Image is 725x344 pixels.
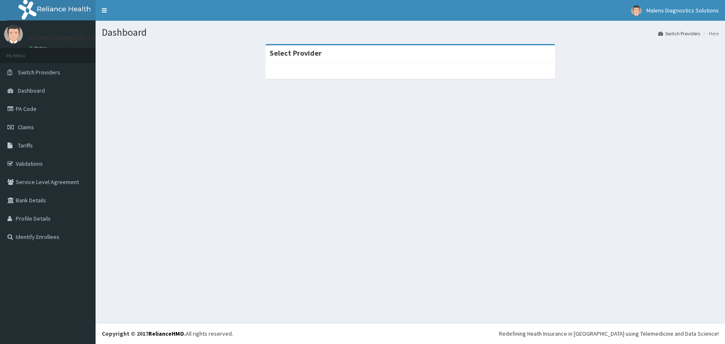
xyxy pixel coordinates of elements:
[499,329,719,338] div: Redefining Heath Insurance in [GEOGRAPHIC_DATA] using Telemedicine and Data Science!
[29,45,49,51] a: Online
[102,330,186,337] strong: Copyright © 2017 .
[102,27,719,38] h1: Dashboard
[4,25,23,44] img: User Image
[148,330,184,337] a: RelianceHMO
[631,5,641,16] img: User Image
[701,30,719,37] li: Here
[646,7,719,14] span: Malens Diagnostics Solutions
[18,123,34,131] span: Claims
[29,34,123,41] p: Malens Diagnostics Solutions
[270,48,322,58] strong: Select Provider
[18,142,33,149] span: Tariffs
[96,323,725,344] footer: All rights reserved.
[18,69,60,76] span: Switch Providers
[18,87,45,94] span: Dashboard
[658,30,700,37] a: Switch Providers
